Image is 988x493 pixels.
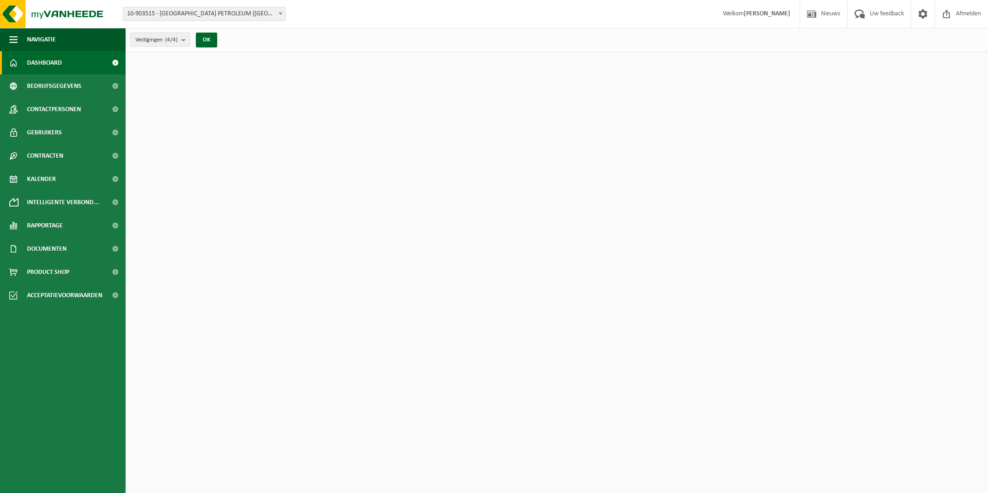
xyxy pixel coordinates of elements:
span: Contracten [27,144,63,167]
span: Acceptatievoorwaarden [27,284,102,307]
span: Gebruikers [27,121,62,144]
span: Contactpersonen [27,98,81,121]
span: 10-903515 - KUWAIT PETROLEUM (BELGIUM) NV - ANTWERPEN [123,7,286,21]
button: OK [196,33,217,47]
strong: [PERSON_NAME] [744,10,790,17]
span: Dashboard [27,51,62,74]
span: Product Shop [27,260,69,284]
span: 10-903515 - KUWAIT PETROLEUM (BELGIUM) NV - ANTWERPEN [123,7,285,20]
button: Vestigingen(4/4) [130,33,190,47]
span: Kalender [27,167,56,191]
span: Documenten [27,237,67,260]
span: Intelligente verbond... [27,191,99,214]
span: Bedrijfsgegevens [27,74,81,98]
span: Vestigingen [135,33,178,47]
span: Rapportage [27,214,63,237]
span: Navigatie [27,28,56,51]
count: (4/4) [165,37,178,43]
